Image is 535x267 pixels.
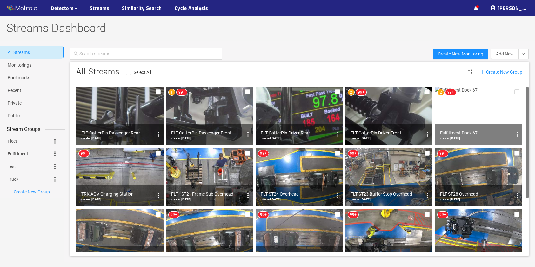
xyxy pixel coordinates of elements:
[480,68,522,75] span: Create New Group
[8,173,18,186] a: Truck
[361,198,371,201] b: [DATE]
[171,129,243,137] div: FLT CotterPin Passenger Front
[74,51,78,56] span: search
[439,212,446,217] span: 99+
[512,129,522,139] button: options
[6,3,38,13] img: Matroid logo
[522,52,525,56] span: down
[79,49,218,58] input: Search streams
[440,198,460,201] span: created
[261,136,281,140] span: created
[175,4,208,12] a: Cycle Analysis
[171,198,191,201] span: created
[512,190,522,200] button: options
[361,136,371,140] b: [DATE]
[261,251,333,259] div: FLT ST25 Overhead
[271,198,281,201] b: [DATE]
[8,101,22,106] a: Private
[440,136,460,140] span: created
[350,212,357,217] span: 99+
[122,4,162,12] a: Similarity Search
[76,87,164,145] img: FLT CotterPin Passenger Rear
[351,251,423,259] div: FLT ST15 Buffer Stop Overhead
[491,49,519,59] button: Add New
[81,198,101,201] span: created
[181,198,191,201] b: [DATE]
[496,50,514,57] span: Add New
[8,113,20,118] a: Public
[91,136,101,140] b: [DATE]
[256,87,343,145] img: FLT CotterPin Driver Rear
[166,148,253,206] img: FLT - ST2 - Frame Sub Overhead
[480,70,485,74] span: plus
[351,198,371,201] span: created
[256,148,343,206] img: FLT ST24 Overhead
[8,160,16,173] a: Test
[422,190,432,200] button: options
[51,4,74,12] span: Detectors
[153,251,164,262] button: options
[178,90,185,94] span: 99+
[171,251,243,259] div: FLT ST26 Overhead
[8,62,31,68] a: Monitorings
[333,129,343,139] button: options
[440,190,512,198] div: FLT ST28 Overhead
[447,90,454,94] span: 99+
[171,212,177,217] span: 99+
[153,190,164,200] button: options
[271,136,281,140] b: [DATE]
[435,148,522,206] img: FLT ST28 Overhead
[90,4,110,12] a: Streams
[81,251,153,259] div: FLT ST27 Overhead
[8,147,28,160] a: Fulfillment
[171,190,243,198] div: FLT - ST2 - Frame Sub Overhead
[512,251,522,262] button: options
[439,151,446,156] span: 99+
[181,136,191,140] b: [DATE]
[8,50,30,55] a: All Streams
[433,49,488,59] button: Create New Monitoring
[81,136,101,140] span: created
[333,251,343,262] button: options
[450,136,460,140] b: [DATE]
[261,198,281,201] span: created
[358,90,364,94] span: 99+
[260,151,267,156] span: 99+
[435,87,522,145] img: Fulfillment Dock 67
[243,251,253,262] button: options
[8,190,12,194] span: plus
[351,136,371,140] span: created
[351,129,423,137] div: FLT CotterPin Driver Front
[243,190,253,200] button: options
[2,125,45,133] span: Stream Groups
[76,67,120,76] span: All Streams
[345,87,433,145] img: FLT CotterPin Driver Front
[81,151,87,156] span: 99+
[81,129,153,137] div: FLT CotterPin Passenger Rear
[351,190,423,198] div: FLT ST23 Buffer Stop Overhead
[76,148,164,206] img: TRK AGV Charging Station
[91,198,101,201] b: [DATE]
[8,88,21,93] a: Recent
[450,198,460,201] b: [DATE]
[260,212,267,217] span: 99+
[166,87,253,145] img: FLT CotterPin Passenger Front
[333,190,343,200] button: options
[518,49,529,59] button: down
[243,129,253,139] button: options
[8,135,17,147] a: Fleet
[153,129,164,139] button: options
[261,129,333,137] div: FLT CotterPin Driver Rear
[438,50,483,57] span: Create New Monitoring
[422,129,432,139] button: options
[8,75,30,80] a: Bookmarks
[350,151,357,156] span: 99+
[440,129,512,137] div: Fulfillment Dock 67
[261,190,333,198] div: FLT ST24 Overhead
[440,251,512,259] div: FLT ST14 Buffer Stop Overhead Front
[345,148,433,206] img: FLT ST23 Buffer Stop Overhead
[81,190,153,198] div: TRK AGV Charging Station
[422,251,432,262] button: options
[171,136,191,140] span: created
[131,70,154,75] span: Select All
